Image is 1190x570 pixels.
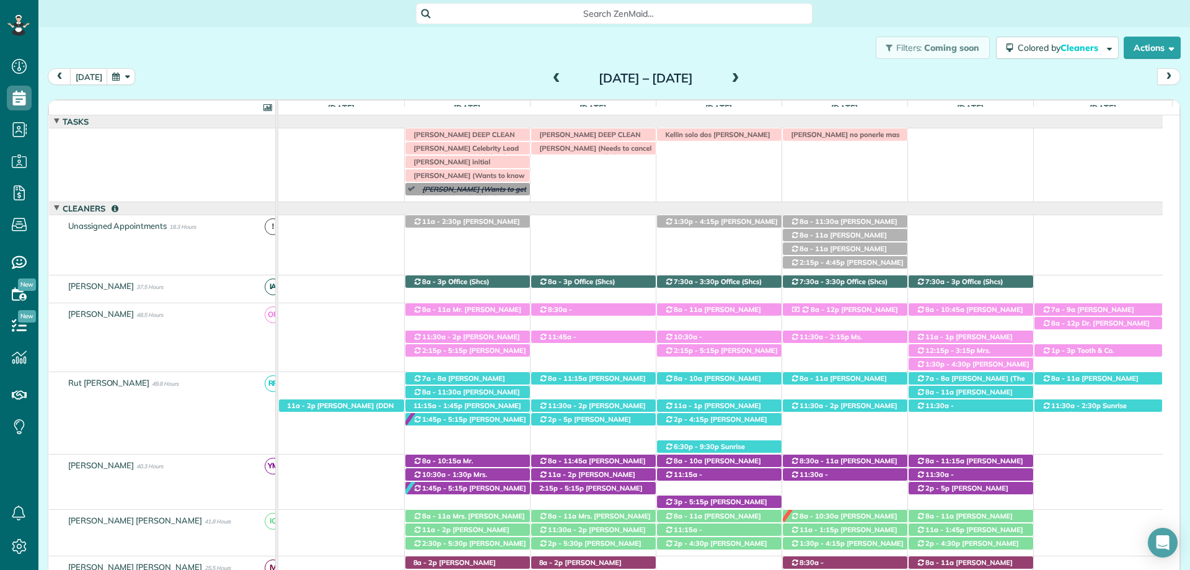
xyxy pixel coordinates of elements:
span: 8a - 11a [673,512,703,520]
span: [PERSON_NAME] ([PHONE_NUMBER]) [664,346,778,363]
span: [PERSON_NAME] ([PHONE_NUMBER]) [790,539,904,556]
span: 1:30p - 4:30p [925,360,971,368]
div: [STREET_ADDRESS] [783,229,907,242]
span: [PERSON_NAME] ([PHONE_NUMBER]) [413,539,526,556]
div: [STREET_ADDRESS][PERSON_NAME] [405,344,530,357]
button: [DATE] [70,68,108,85]
div: [STREET_ADDRESS] [909,556,1033,569]
span: [PERSON_NAME] (The Verandas) [916,374,1025,391]
span: [PERSON_NAME] ([PHONE_NUMBER]) [790,305,898,323]
span: [PERSON_NAME] ([PHONE_NUMBER]) [916,332,1013,350]
span: 8a - 11a [799,231,829,239]
span: 8a - 11:15a [547,374,588,383]
div: [STREET_ADDRESS] [909,372,1033,385]
div: [STREET_ADDRESS] [405,510,530,523]
span: Ms. [PERSON_NAME] ([PHONE_NUMBER]) [790,332,862,359]
span: Mrs. [PERSON_NAME] ([PHONE_NUMBER]) [539,512,651,529]
span: 2p - 4:15p [673,415,709,424]
span: 8a - 10a [673,456,703,465]
span: [DATE] [1087,103,1119,113]
span: [PERSON_NAME] (DC LAWN) ([PHONE_NUMBER], [PHONE_NUMBER]) [916,360,1029,386]
span: Cleaners [60,203,121,213]
span: [PERSON_NAME] (DDN Renovations LLC) ([PHONE_NUMBER]) [286,401,394,428]
span: Office (Shcs) ([PHONE_NUMBER]) [539,277,615,295]
span: [PERSON_NAME] ([PHONE_NUMBER]) [539,470,635,488]
span: [PERSON_NAME] ([PHONE_NUMBER]) [916,456,1023,474]
span: 8a - 11a [925,558,954,567]
span: 40.3 Hours [136,463,163,470]
div: [STREET_ADDRESS] [783,256,907,269]
div: [STREET_ADDRESS] [783,372,907,385]
span: [PERSON_NAME] ([PHONE_NUMBER]) [413,332,520,350]
span: 49.8 Hours [152,380,178,387]
div: [STREET_ADDRESS][PERSON_NAME] [1034,399,1163,412]
div: [STREET_ADDRESS][PERSON_NAME] [783,243,907,256]
div: [STREET_ADDRESS] [657,510,782,523]
div: [STREET_ADDRESS] [405,413,530,426]
div: [STREET_ADDRESS][PERSON_NAME][PERSON_NAME] [909,523,1033,537]
div: [STREET_ADDRESS][PERSON_NAME] [909,399,1033,412]
span: 8a - 12p [1051,319,1080,327]
span: 2:15p - 5:15p [673,346,720,355]
span: 8:30a - 11a [799,456,839,465]
span: Sunrise Dermatology ([PHONE_NUMBER]) [1042,401,1153,419]
div: [STREET_ADDRESS] [657,331,782,344]
div: [STREET_ADDRESS] [405,331,530,344]
span: 2p - 5p [925,484,950,492]
span: Cleaners [1060,42,1100,53]
span: 8a - 10:45a [925,305,965,314]
span: [PERSON_NAME] no ponerle mas [PERSON_NAME] porque tiene una cita [785,130,904,157]
span: 11a - 1p [673,401,703,410]
span: [PERSON_NAME] ([PHONE_NUMBER]) [539,341,616,358]
span: IA [265,278,281,295]
div: 120 Pinnacle Ct - Fairhope, ?, ? [657,496,782,509]
div: [STREET_ADDRESS] [783,523,907,537]
span: 8a - 11a [421,512,451,520]
span: [PERSON_NAME] ([PHONE_NUMBER]) [664,479,742,496]
span: 11:30a - 2p [799,401,839,410]
div: [STREET_ADDRESS] [657,468,782,481]
span: IC [265,513,281,530]
div: [STREET_ADDRESS] [909,510,1033,523]
div: [STREET_ADDRESS] [531,482,656,495]
span: ! [265,218,281,235]
span: [PERSON_NAME] ([PHONE_NUMBER]) [916,512,1013,529]
span: [PERSON_NAME] ([PHONE_NUMBER]) [539,539,641,556]
span: 8a - 10:15a [421,456,462,465]
span: Coming soon [924,42,980,53]
div: [STREET_ADDRESS][PERSON_NAME] [657,537,782,550]
span: [DATE] [325,103,357,113]
span: [PERSON_NAME] ([PHONE_NUMBER]) [413,217,520,234]
span: [PERSON_NAME] ([PHONE_NUMBER]) [413,401,521,419]
div: Open Intercom Messenger [1148,528,1178,558]
span: [PERSON_NAME] ([PHONE_NUMBER]) [916,305,1023,323]
div: [STREET_ADDRESS] [657,303,782,316]
div: [STREET_ADDRESS] [783,510,907,523]
span: [PERSON_NAME] (Camellia Dermatology) ([PHONE_NUMBER]) [1042,305,1134,332]
div: [STREET_ADDRESS] [1034,372,1163,385]
div: [STREET_ADDRESS] [783,556,907,569]
span: 8a - 11a [925,512,954,520]
div: [STREET_ADDRESS] [531,399,656,412]
div: [STREET_ADDRESS] [405,455,530,468]
span: [PERSON_NAME] [66,309,137,319]
span: [DATE] [703,103,734,113]
span: [PERSON_NAME] ([PHONE_NUMBER]) [413,346,526,363]
span: New [18,278,36,291]
span: Mrs. [PERSON_NAME] ([PHONE_NUMBER]) [413,512,525,529]
span: [DATE] [954,103,986,113]
span: [PERSON_NAME] ([PHONE_NUMBER]) [664,539,767,556]
span: 7:30a - 3:30p [673,277,720,286]
div: [STREET_ADDRESS] [405,215,530,228]
span: [PERSON_NAME] initial [408,158,491,166]
span: [PERSON_NAME] DEEP CLEAN [534,130,641,139]
span: 11:30a - 2p [547,401,588,410]
span: 2p - 5p [547,415,573,424]
span: [PERSON_NAME] ([PHONE_NUMBER], [PHONE_NUMBER]) [664,497,767,524]
span: [PERSON_NAME] ([PHONE_NUMBER]) [413,388,520,405]
div: [STREET_ADDRESS][PERSON_NAME] [909,537,1033,550]
span: 8a - 11a [799,244,829,253]
span: 11:30a - 2p [547,525,588,534]
div: [STREET_ADDRESS] [657,215,782,228]
span: 8a - 11a [421,305,451,314]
